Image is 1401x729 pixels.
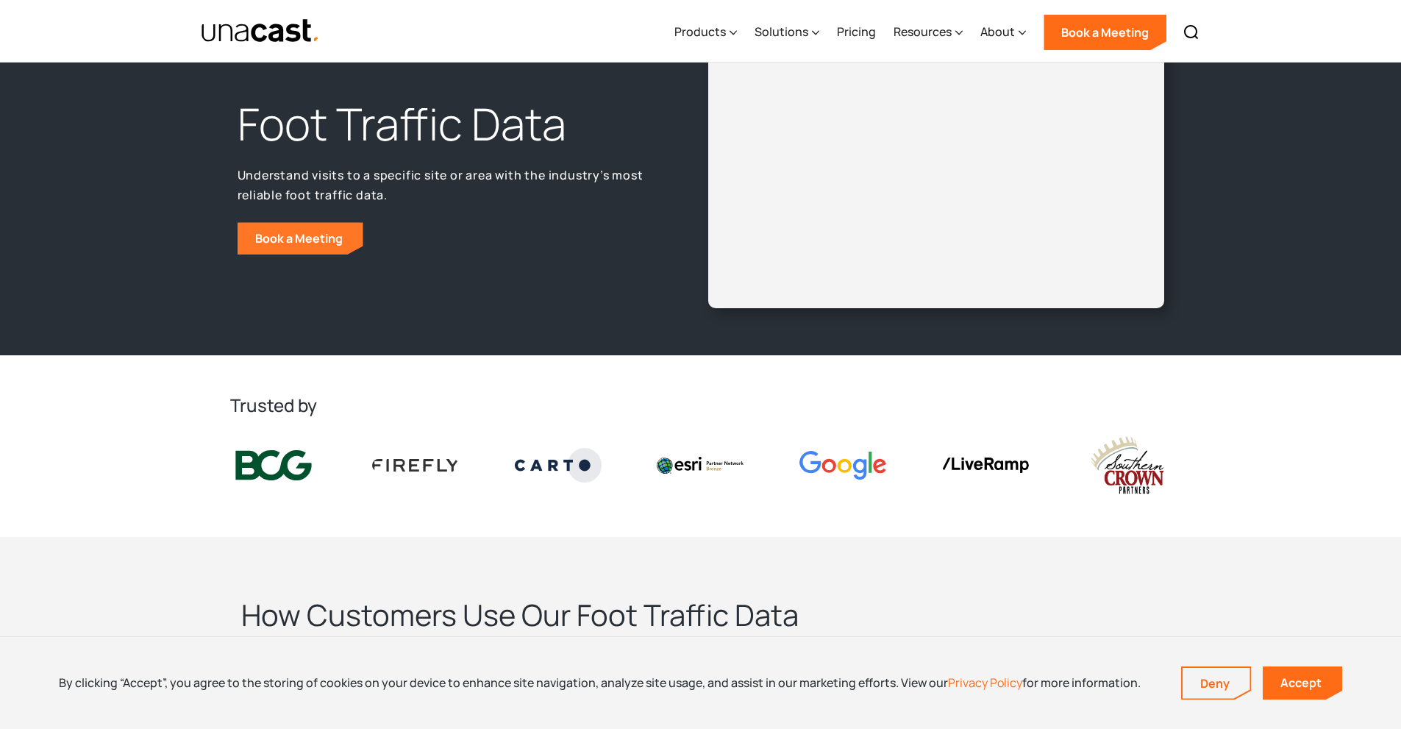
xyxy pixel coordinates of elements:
[894,2,963,63] div: Resources
[238,95,654,154] h1: Foot Traffic Data
[515,448,602,482] img: Carto logo
[372,459,459,471] img: Firefly Advertising logo
[674,23,726,40] div: Products
[230,447,317,484] img: BCG logo
[674,2,737,63] div: Products
[942,458,1029,473] img: liveramp logo
[230,394,1172,417] h2: Trusted by
[720,53,1152,296] iframe: Unacast - European Vaccines v2
[755,23,808,40] div: Solutions
[1183,668,1250,699] a: Deny
[1183,24,1200,41] img: Search icon
[238,222,363,255] a: Book a Meeting
[799,451,886,480] img: Google logo
[980,23,1015,40] div: About
[201,18,321,44] a: home
[1044,15,1166,50] a: Book a Meeting
[1263,666,1342,700] a: Accept
[59,675,1141,691] div: By clicking “Accept”, you agree to the storing of cookies on your device to enhance site navigati...
[980,2,1026,63] div: About
[755,2,819,63] div: Solutions
[1084,435,1171,496] img: southern crown logo
[238,166,654,205] p: Understand visits to a specific site or area with the industry’s most reliable foot traffic data.
[894,23,952,40] div: Resources
[241,596,977,634] h2: How Customers Use Our Foot Traffic Data
[948,675,1022,691] a: Privacy Policy
[657,457,744,473] img: Esri logo
[837,2,876,63] a: Pricing
[201,18,321,44] img: Unacast text logo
